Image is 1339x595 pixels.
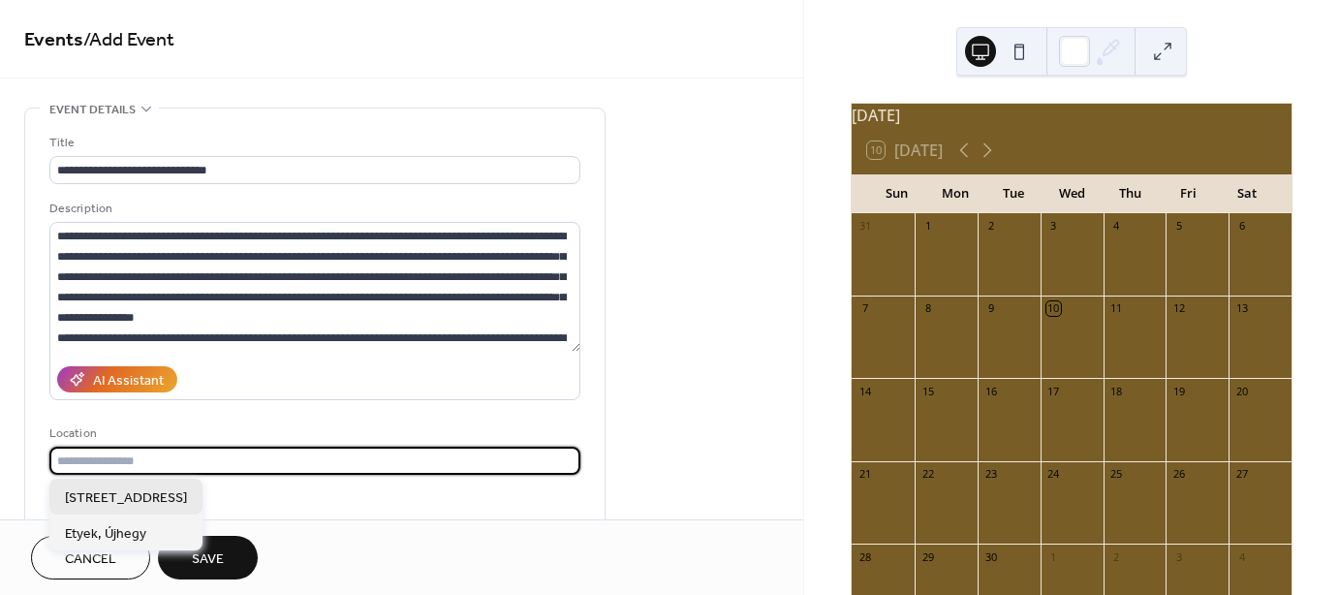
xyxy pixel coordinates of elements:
[983,384,998,398] div: 16
[65,549,116,570] span: Cancel
[1109,384,1124,398] div: 18
[1109,549,1124,564] div: 2
[920,549,935,564] div: 29
[31,536,150,579] button: Cancel
[65,523,146,544] span: Etyek, Újhegy
[1046,384,1061,398] div: 17
[920,384,935,398] div: 15
[857,384,872,398] div: 14
[1109,219,1124,234] div: 4
[1046,549,1061,564] div: 1
[1171,301,1186,316] div: 12
[1109,467,1124,482] div: 25
[983,301,998,316] div: 9
[1171,384,1186,398] div: 19
[1171,219,1186,234] div: 5
[192,549,224,570] span: Save
[1234,467,1249,482] div: 27
[1109,301,1124,316] div: 11
[57,366,177,392] button: AI Assistant
[920,301,935,316] div: 8
[1043,174,1101,213] div: Wed
[867,174,925,213] div: Sun
[983,219,998,234] div: 2
[1101,174,1159,213] div: Thu
[49,423,576,444] div: Location
[1171,467,1186,482] div: 26
[83,21,174,59] span: / Add Event
[49,133,576,153] div: Title
[1234,301,1249,316] div: 13
[983,549,998,564] div: 30
[983,467,998,482] div: 23
[857,219,872,234] div: 31
[984,174,1043,213] div: Tue
[857,301,872,316] div: 7
[24,21,83,59] a: Events
[49,199,576,219] div: Description
[857,467,872,482] div: 21
[49,100,136,120] span: Event details
[1159,174,1217,213] div: Fri
[1234,219,1249,234] div: 6
[1234,384,1249,398] div: 20
[1234,549,1249,564] div: 4
[93,371,164,391] div: AI Assistant
[857,549,872,564] div: 28
[1218,174,1276,213] div: Sat
[65,487,187,508] span: [STREET_ADDRESS]
[158,536,258,579] button: Save
[925,174,983,213] div: Mon
[920,219,935,234] div: 1
[1046,301,1061,316] div: 10
[920,467,935,482] div: 22
[1046,467,1061,482] div: 24
[1046,219,1061,234] div: 3
[852,104,1292,127] div: [DATE]
[1171,549,1186,564] div: 3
